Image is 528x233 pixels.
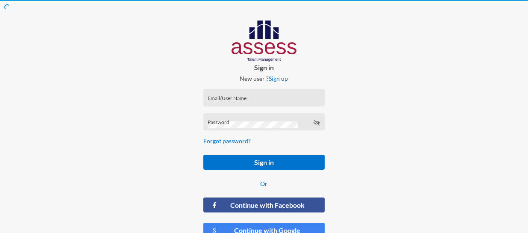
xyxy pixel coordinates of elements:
[203,137,251,145] a: Forgot password?
[197,63,331,71] p: Sign in
[203,155,325,170] button: Sign in
[269,75,288,82] a: Sign up
[203,198,325,212] button: Continue with Facebook
[203,180,325,187] p: Or
[197,75,331,82] p: New user ?
[232,21,297,62] img: AssessLogoo.svg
